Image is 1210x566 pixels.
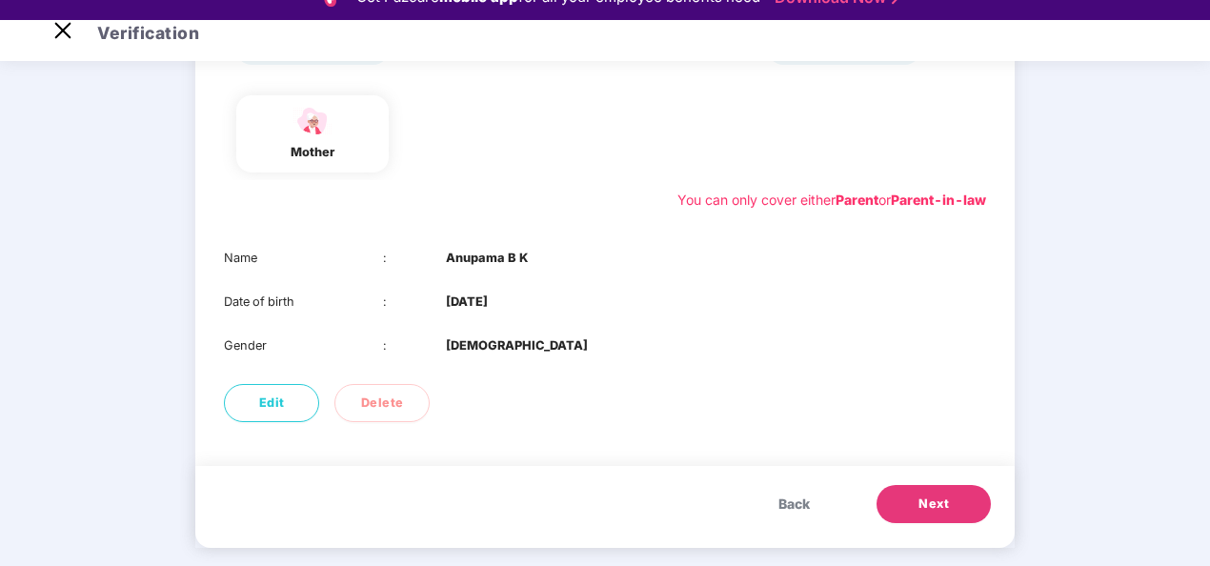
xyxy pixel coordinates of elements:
div: You can only cover either or [677,190,986,211]
b: Parent [836,192,878,208]
span: Delete [361,394,404,413]
button: Next [877,485,991,523]
div: : [383,336,447,355]
img: svg+xml;base64,PHN2ZyB4bWxucz0iaHR0cDovL3d3dy53My5vcmcvMjAwMC9zdmciIHdpZHRoPSI1NCIgaGVpZ2h0PSIzOC... [289,105,336,138]
div: Date of birth [224,293,383,312]
b: [DATE] [446,293,488,312]
b: Anupama B K [446,249,528,268]
div: : [383,293,447,312]
span: Edit [259,394,285,413]
span: Next [918,495,949,514]
button: Delete [334,384,430,422]
b: Parent-in-law [891,192,986,208]
b: [DEMOGRAPHIC_DATA] [446,336,588,355]
button: Back [759,485,829,523]
div: mother [289,143,336,162]
button: Edit [224,384,319,422]
span: Back [778,494,810,515]
div: Name [224,249,383,268]
div: Gender [224,336,383,355]
div: : [383,249,447,268]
